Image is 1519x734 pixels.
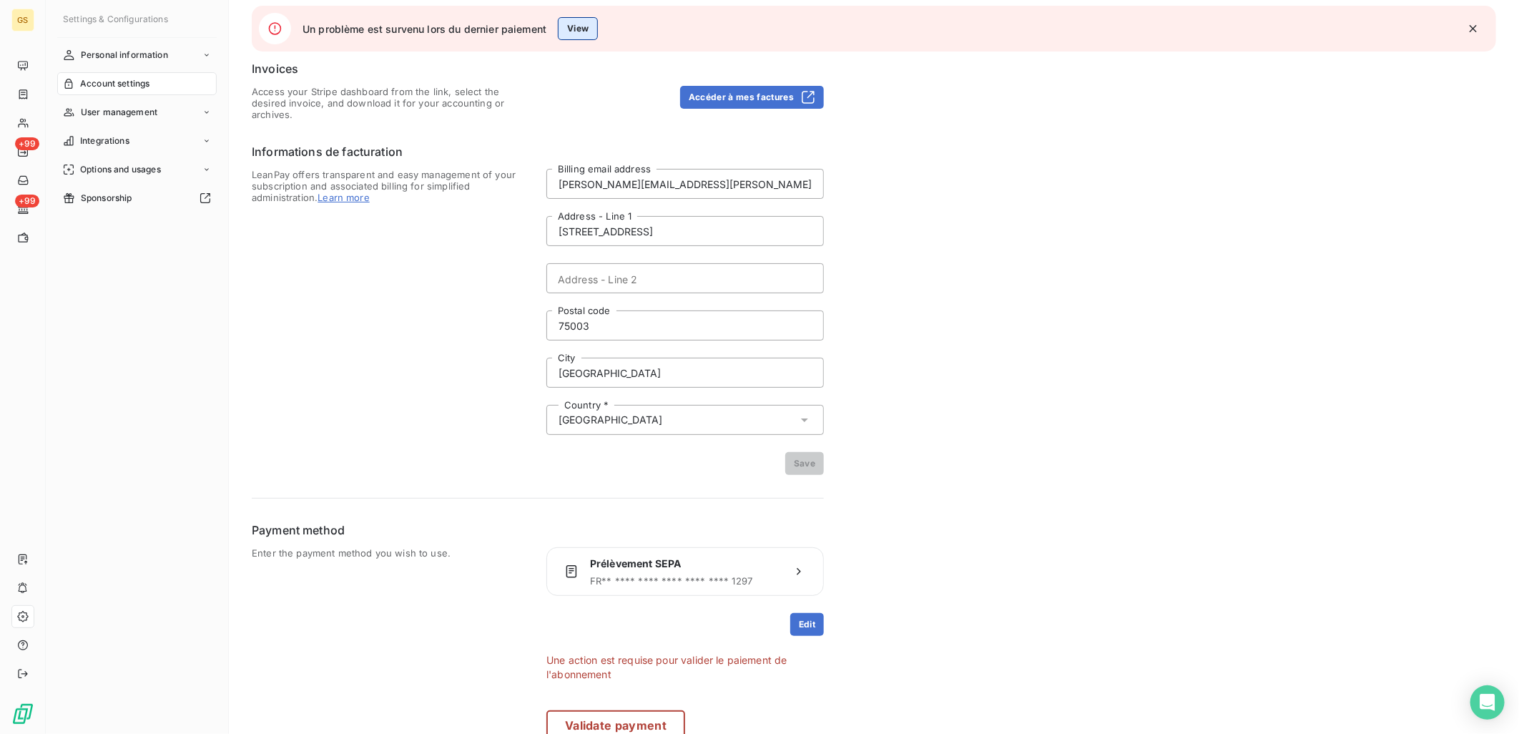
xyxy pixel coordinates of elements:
[63,14,168,24] span: Settings & Configurations
[590,557,780,571] span: Prélèvement SEPA
[785,452,824,475] button: Save
[11,703,34,725] img: Logo LeanPay
[252,60,824,77] h6: Invoices
[303,21,546,36] span: Un problème est survenu lors du dernier paiement
[252,522,824,539] h6: Payment method
[318,192,370,203] span: Learn more
[15,195,39,207] span: +99
[81,49,168,62] span: Personal information
[81,106,157,119] span: User management
[1470,685,1505,720] div: Open Intercom Messenger
[15,137,39,150] span: +99
[680,86,824,109] button: Accéder à mes factures
[57,187,217,210] a: Sponsorship
[558,17,598,40] button: View
[252,86,529,120] span: Access your Stripe dashboard from the link, select the desired invoice, and download it for your ...
[546,169,824,199] input: placeholder
[252,143,824,160] h6: Informations de facturation
[11,9,34,31] div: GS
[546,263,824,293] input: placeholder
[790,613,824,636] button: Edit
[546,216,824,246] input: placeholder
[80,77,149,90] span: Account settings
[546,310,824,341] input: placeholder
[81,192,132,205] span: Sponsorship
[57,72,217,95] a: Account settings
[252,169,529,475] span: LeanPay offers transparent and easy management of your subscription and associated billing for si...
[80,134,129,147] span: Integrations
[546,358,824,388] input: placeholder
[80,163,161,176] span: Options and usages
[546,653,824,682] span: Une action est requise pour valider le paiement de l'abonnement
[559,413,663,427] span: [GEOGRAPHIC_DATA]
